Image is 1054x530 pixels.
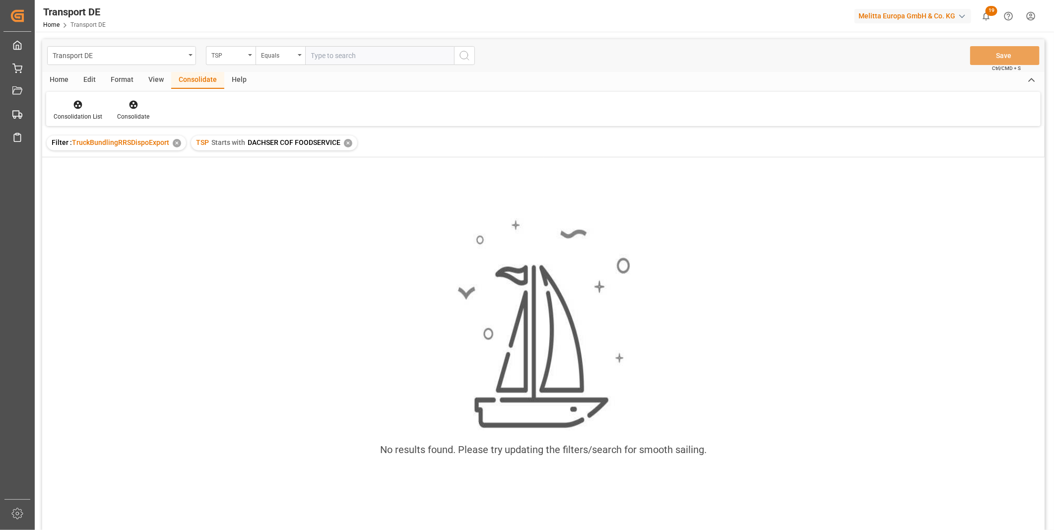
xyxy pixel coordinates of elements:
div: View [141,72,171,89]
span: DACHSER COF FOODSERVICE [248,138,340,146]
div: Help [224,72,254,89]
div: No results found. Please try updating the filters/search for smooth sailing. [380,442,707,457]
button: show 19 new notifications [975,5,997,27]
button: Help Center [997,5,1020,27]
div: ✕ [173,139,181,147]
button: search button [454,46,475,65]
div: Equals [261,49,295,60]
span: Starts with [211,138,245,146]
button: open menu [206,46,256,65]
div: Transport DE [53,49,185,61]
img: smooth_sailing.jpeg [457,218,630,430]
div: Home [42,72,76,89]
span: 19 [986,6,997,16]
span: Ctrl/CMD + S [992,65,1021,72]
div: Consolidate [171,72,224,89]
span: TruckBundlingRRSDispoExport [72,138,169,146]
div: ✕ [344,139,352,147]
div: Transport DE [43,4,106,19]
div: Edit [76,72,103,89]
span: TSP [196,138,209,146]
span: Filter : [52,138,72,146]
input: Type to search [305,46,454,65]
button: Save [970,46,1040,65]
a: Home [43,21,60,28]
button: open menu [47,46,196,65]
div: Format [103,72,141,89]
div: Consolidate [117,112,149,121]
button: Melitta Europa GmbH & Co. KG [855,6,975,25]
div: Consolidation List [54,112,102,121]
button: open menu [256,46,305,65]
div: Melitta Europa GmbH & Co. KG [855,9,971,23]
div: TSP [211,49,245,60]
